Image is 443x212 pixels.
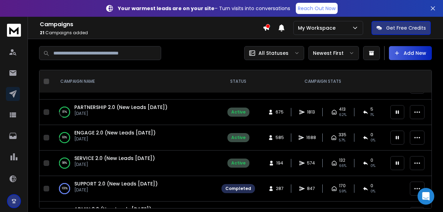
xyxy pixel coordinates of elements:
button: Newest First [308,46,359,60]
span: 0 [370,132,373,138]
div: Active [231,109,246,115]
td: 98%SERVICE 2.0 (New Leads [DATE])[DATE] [52,151,217,176]
p: Campaigns added [40,30,263,36]
p: 81 % [62,109,67,116]
p: Reach Out Now [298,5,336,12]
a: ENGAGE 2.0 (New Leads [DATE]) [74,129,156,136]
span: 675 [276,109,284,115]
img: logo [7,24,21,37]
span: 413 [339,107,346,112]
span: 574 [307,160,315,166]
p: Get Free Credits [386,24,426,31]
h1: Campaigns [40,20,263,29]
span: 62 % [339,112,346,118]
a: SUPPORT 2.0 (New Leads [DATE]) [74,180,158,187]
p: 98 % [62,160,67,167]
span: 0 [370,183,373,189]
span: 0 % [370,138,375,143]
th: CAMPAIGN NAME [52,70,217,93]
a: SERVICE 2.0 (New Leads [DATE]) [74,155,155,162]
span: 585 [276,135,284,140]
span: 5 [370,107,373,112]
p: [DATE] [74,162,155,167]
span: 0 [370,158,373,163]
span: 0 % [370,189,375,194]
span: 1 % [370,112,374,118]
div: Open Intercom Messenger [418,188,434,205]
span: 57 % [339,138,345,143]
span: 335 [339,132,346,138]
p: [DATE] [74,136,156,142]
p: My Workspace [298,24,338,31]
p: All Statuses [258,50,288,57]
p: 100 % [62,185,68,192]
th: CAMPAIGN STATS [259,70,386,93]
p: – Turn visits into conversations [118,5,290,12]
div: Active [231,135,246,140]
strong: Your warmest leads are on your site [118,5,215,12]
span: 66 % [339,163,346,169]
span: 1813 [307,109,315,115]
span: 59 % [339,189,346,194]
th: STATUS [217,70,259,93]
span: 194 [276,160,283,166]
a: Reach Out Now [296,3,338,14]
div: Active [231,160,246,166]
button: Add New [389,46,432,60]
span: 1688 [306,135,316,140]
button: Get Free Credits [371,21,431,35]
span: 847 [307,186,315,191]
span: 287 [276,186,284,191]
div: Completed [225,186,251,191]
p: [DATE] [74,111,167,116]
span: 132 [339,158,345,163]
td: 100%SUPPORT 2.0 (New Leads [DATE])[DATE] [52,176,217,202]
span: 0 % [370,163,375,169]
a: PARTNERSHIP 2.0 (New Leads [DATE]) [74,104,167,111]
td: 93%ENGAGE 2.0 (New Leads [DATE])[DATE] [52,125,217,151]
span: 170 [339,183,346,189]
span: 21 [40,30,44,36]
p: [DATE] [74,187,158,193]
td: 81%PARTNERSHIP 2.0 (New Leads [DATE])[DATE] [52,100,217,125]
p: 93 % [62,134,67,141]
